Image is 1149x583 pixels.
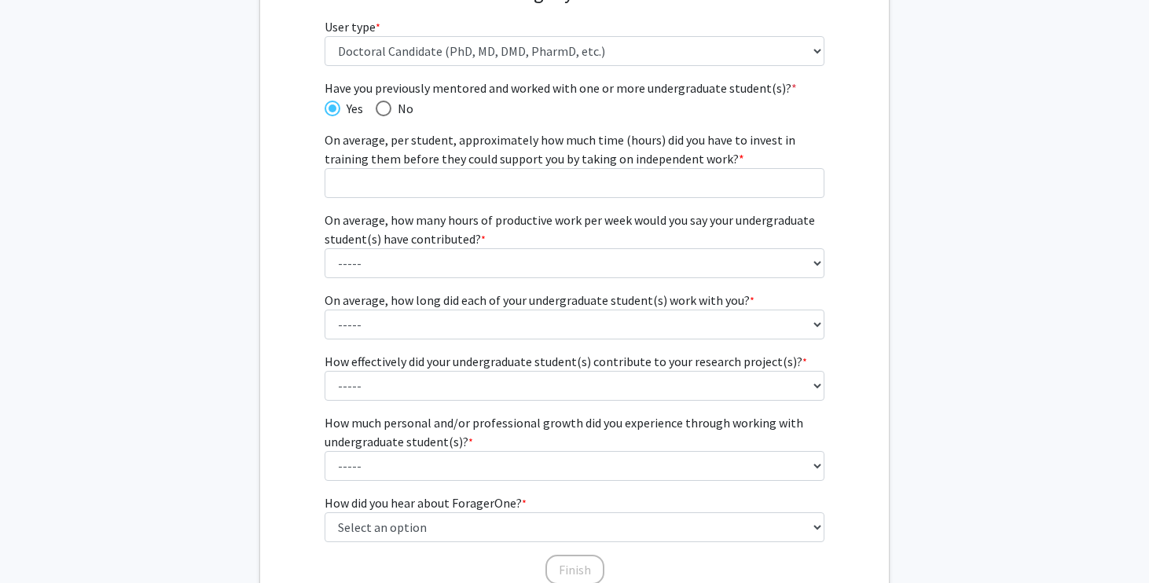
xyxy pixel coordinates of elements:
[325,79,825,97] span: Have you previously mentored and worked with one or more undergraduate student(s)?
[325,291,754,310] label: On average, how long did each of your undergraduate student(s) work with you?
[325,413,825,451] label: How much personal and/or professional growth did you experience through working with undergraduat...
[391,99,413,118] span: No
[325,211,825,248] label: On average, how many hours of productive work per week would you say your undergraduate student(s...
[325,493,527,512] label: How did you hear about ForagerOne?
[325,352,807,371] label: How effectively did your undergraduate student(s) contribute to your research project(s)?
[325,97,825,118] mat-radio-group: Have you previously mentored and worked with one or more undergraduate student(s)?
[340,99,363,118] span: Yes
[325,17,380,36] label: User type
[12,512,67,571] iframe: Chat
[325,132,795,167] span: On average, per student, approximately how much time (hours) did you have to invest in training t...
